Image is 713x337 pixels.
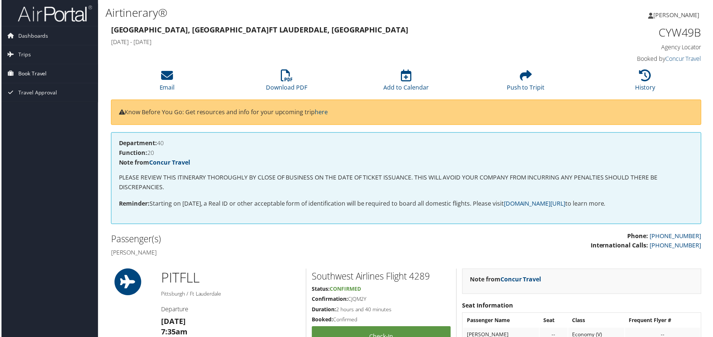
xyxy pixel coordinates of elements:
span: Book Travel [17,65,45,83]
a: [PERSON_NAME] [650,4,709,26]
strong: [DATE] [160,318,185,328]
img: airportal-logo.png [16,5,91,22]
a: History [637,74,657,92]
h5: 2 hours and 40 minutes [312,307,451,315]
strong: Function: [118,149,147,157]
strong: Note from [471,277,542,285]
p: Starting on [DATE], a Real ID or other acceptable form of identification will be required to boar... [118,200,695,210]
strong: Seat Information [463,303,514,311]
h4: 40 [118,141,695,147]
a: Add to Calendar [384,74,429,92]
a: Concur Travel [148,159,189,167]
h4: Booked by [563,55,703,63]
strong: International Calls: [592,242,650,250]
h2: Southwest Airlines Flight 4289 [312,271,451,284]
strong: Phone: [629,233,650,241]
p: Know Before You Go: Get resources and info for your upcoming trip [118,108,695,118]
a: Concur Travel [501,277,542,285]
a: [PHONE_NUMBER] [651,233,703,241]
span: Travel Approval [17,84,56,102]
h4: [DATE] - [DATE] [110,38,552,46]
a: Concur Travel [667,55,703,63]
h4: Agency Locator [563,43,703,52]
strong: Note from [118,159,189,167]
h5: Confirmed [312,317,451,325]
th: Class [569,315,626,328]
a: Email [159,74,174,92]
h5: CJQM2Y [312,297,451,304]
h4: 20 [118,150,695,156]
h1: Airtinerary® [104,5,507,21]
th: Seat [541,315,569,328]
th: Frequent Flyer # [626,315,702,328]
a: [PHONE_NUMBER] [651,242,703,250]
h1: CYW49B [563,25,703,40]
strong: Status: [312,287,330,294]
h2: Passenger(s) [110,234,401,246]
strong: Duration: [312,307,336,314]
th: Passenger Name [464,315,540,328]
strong: Confirmation: [312,297,348,304]
span: [PERSON_NAME] [655,11,701,19]
strong: [GEOGRAPHIC_DATA], [GEOGRAPHIC_DATA] Ft Lauderdale, [GEOGRAPHIC_DATA] [110,25,409,35]
span: Confirmed [330,287,361,294]
p: PLEASE REVIEW THIS ITINERARY THOROUGHLY BY CLOSE OF BUSINESS ON THE DATE OF TICKET ISSUANCE. THIS... [118,174,695,193]
h1: PIT FLL [160,270,300,288]
h5: Pittsburgh / Ft Lauderdale [160,291,300,299]
a: [DOMAIN_NAME][URL] [505,200,566,209]
a: Download PDF [266,74,307,92]
strong: Booked: [312,317,333,324]
a: Push to Tripit [508,74,546,92]
span: Dashboards [17,26,47,45]
span: Trips [17,46,29,64]
h4: [PERSON_NAME] [110,249,401,258]
strong: Reminder: [118,200,149,209]
h4: Departure [160,306,300,315]
a: here [315,108,328,116]
strong: Department: [118,140,156,148]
